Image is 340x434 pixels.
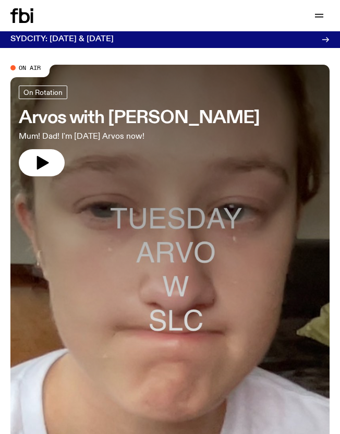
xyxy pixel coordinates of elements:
[19,86,260,176] a: Arvos with [PERSON_NAME]Mum! Dad! I'm [DATE] Arvos now!
[19,130,260,143] p: Mum! Dad! I'm [DATE] Arvos now!
[19,64,41,71] span: On Air
[19,86,67,99] a: On Rotation
[23,88,63,96] span: On Rotation
[10,35,114,43] h3: SYDCITY: [DATE] & [DATE]
[19,110,260,126] h3: Arvos with [PERSON_NAME]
